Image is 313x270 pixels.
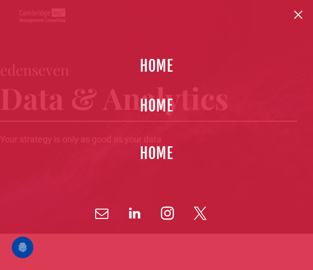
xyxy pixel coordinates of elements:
[157,204,177,226] a: instagram
[25,44,288,88] a: HOME
[288,5,308,25] button: menu
[25,84,288,128] a: HOME
[25,132,288,175] a: HOME
[92,204,111,226] a: email
[190,204,210,226] a: twitter
[125,204,144,226] a: linkedin
[140,95,174,117] span: HOME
